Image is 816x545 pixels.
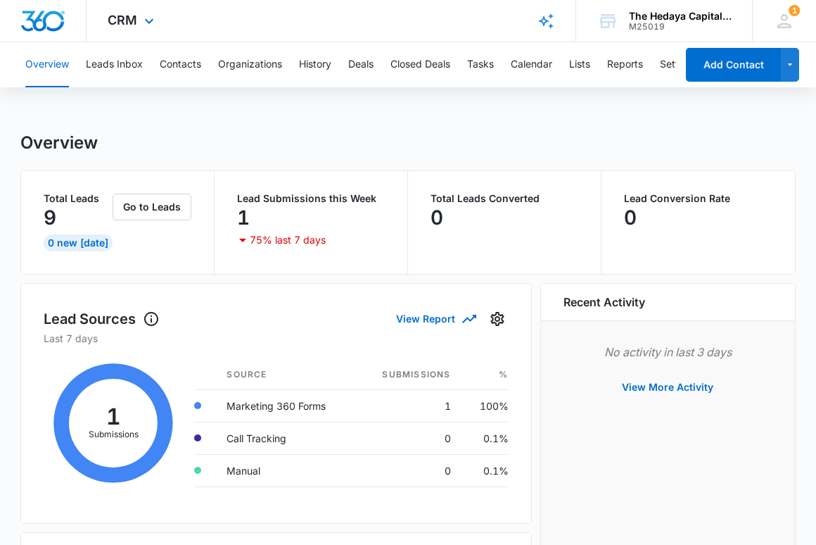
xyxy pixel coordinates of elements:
span: 1 [789,5,800,16]
button: Leads Inbox [86,42,143,87]
button: Reports [607,42,643,87]
td: 0 [357,454,462,487]
div: account name [629,11,732,22]
a: Go to Leads [113,201,191,213]
p: Last 7 days [44,331,509,346]
button: Calendar [511,42,552,87]
td: 0 [357,422,462,454]
div: 0 New [DATE] [44,234,113,251]
button: View More Activity [608,370,727,404]
td: Call Tracking [215,422,357,454]
p: Total Leads Converted [431,194,578,203]
button: Overview [25,42,69,87]
button: Settings [660,42,698,87]
td: Manual [215,454,357,487]
h6: Recent Activity [563,294,645,311]
td: Marketing 360 Forms [215,389,357,422]
button: View Report [396,306,475,331]
button: Lists [569,42,590,87]
p: 1 [237,206,250,229]
button: History [299,42,331,87]
div: account id [629,22,732,32]
button: Tasks [467,42,494,87]
h1: Overview [20,132,98,154]
button: Add Contact [686,48,781,82]
h1: Lead Sources [44,308,160,330]
button: Contacts [160,42,201,87]
p: 75% last 7 days [250,235,326,245]
p: Lead Submissions this Week [237,194,385,203]
button: Deals [348,42,374,87]
p: 0 [431,206,443,229]
td: 0.1% [462,422,509,454]
p: Lead Conversion Rate [624,194,772,203]
th: % [462,360,509,390]
th: Source [215,360,357,390]
div: notifications count [789,5,800,16]
td: 1 [357,389,462,422]
span: CRM [108,13,137,27]
p: 9 [44,206,56,229]
td: 0.1% [462,454,509,487]
button: Go to Leads [113,194,191,220]
p: 0 [624,206,637,229]
td: 100% [462,389,509,422]
p: No activity in last 3 days [563,344,772,361]
button: Organizations [218,42,282,87]
th: Submissions [357,360,462,390]
p: Total Leads [44,194,110,203]
button: Closed Deals [390,42,450,87]
button: Settings [486,308,509,330]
